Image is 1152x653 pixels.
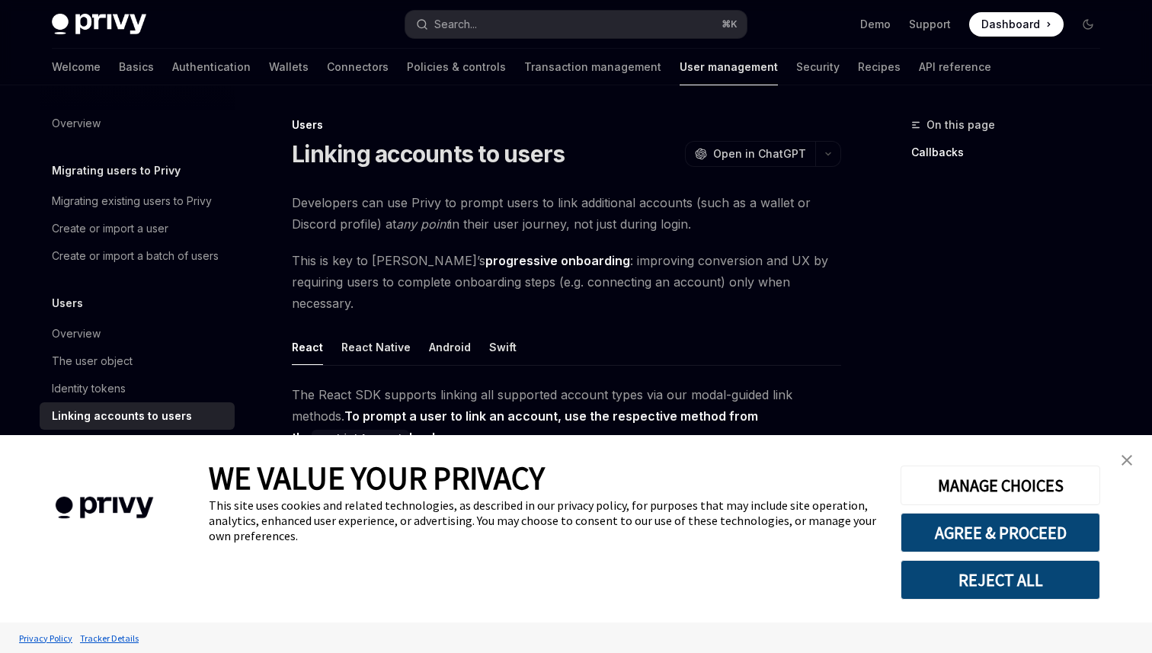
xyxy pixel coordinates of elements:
[52,162,181,180] h5: Migrating users to Privy
[172,49,251,85] a: Authentication
[969,12,1064,37] a: Dashboard
[405,11,747,38] button: Open search
[292,250,841,314] span: This is key to [PERSON_NAME]’s : improving conversion and UX by requiring users to complete onboa...
[52,325,101,343] div: Overview
[429,329,471,365] div: Android
[1122,455,1132,466] img: close banner
[292,117,841,133] div: Users
[23,475,186,541] img: company logo
[680,49,778,85] a: User management
[485,253,630,268] strong: progressive onboarding
[209,458,545,498] span: WE VALUE YOUR PRIVACY
[52,434,203,453] div: Unlinking accounts from users
[40,347,235,375] a: The user object
[685,141,815,167] button: Open in ChatGPT
[858,49,901,85] a: Recipes
[407,49,506,85] a: Policies & controls
[40,215,235,242] a: Create or import a user
[40,402,235,430] a: Linking accounts to users
[909,17,951,32] a: Support
[489,329,517,365] div: Swift
[396,216,450,232] em: any point
[52,379,126,398] div: Identity tokens
[119,49,154,85] a: Basics
[52,192,212,210] div: Migrating existing users to Privy
[860,17,891,32] a: Demo
[40,320,235,347] a: Overview
[926,116,995,134] span: On this page
[40,242,235,270] a: Create or import a batch of users
[292,192,841,235] span: Developers can use Privy to prompt users to link additional accounts (such as a wallet or Discord...
[312,430,409,447] code: useLinkAccount
[52,219,168,238] div: Create or import a user
[209,498,878,543] div: This site uses cookies and related technologies, as described in our privacy policy, for purposes...
[292,140,565,168] h1: Linking accounts to users
[341,329,411,365] div: React Native
[52,114,101,133] div: Overview
[722,18,738,30] span: ⌘ K
[52,407,192,425] div: Linking accounts to users
[327,49,389,85] a: Connectors
[911,140,1112,165] a: Callbacks
[52,14,146,35] img: dark logo
[40,187,235,215] a: Migrating existing users to Privy
[40,375,235,402] a: Identity tokens
[52,294,83,312] h5: Users
[919,49,991,85] a: API reference
[1112,445,1142,475] a: close banner
[40,110,235,137] a: Overview
[292,408,758,445] strong: To prompt a user to link an account, use the respective method from the hook:
[434,15,477,34] div: Search...
[796,49,840,85] a: Security
[901,513,1100,552] button: AGREE & PROCEED
[292,384,841,448] span: The React SDK supports linking all supported account types via our modal-guided link methods.
[713,146,806,162] span: Open in ChatGPT
[52,352,133,370] div: The user object
[901,466,1100,505] button: MANAGE CHOICES
[52,49,101,85] a: Welcome
[40,430,235,457] a: Unlinking accounts from users
[901,560,1100,600] button: REJECT ALL
[292,329,323,365] div: React
[76,625,142,651] a: Tracker Details
[524,49,661,85] a: Transaction management
[1076,12,1100,37] button: Toggle dark mode
[52,247,219,265] div: Create or import a batch of users
[981,17,1040,32] span: Dashboard
[15,625,76,651] a: Privacy Policy
[269,49,309,85] a: Wallets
